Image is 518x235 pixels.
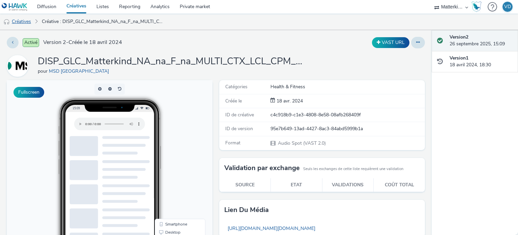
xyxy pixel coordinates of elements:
[270,125,424,132] div: 95e7b649-13ad-4427-8ac3-84abd5999b1a
[471,1,482,12] img: Hawk Academy
[225,140,240,146] span: Format
[225,112,254,118] span: ID de créative
[277,140,326,146] span: Audio Spot (VAST 2.0)
[374,178,425,192] th: Coût total
[450,55,513,69] div: 18 avril 2024, 18:30
[149,140,197,148] li: Smartphone
[7,63,31,69] a: MSD FRANCE
[149,156,197,164] li: QR Code
[23,38,39,47] span: Activé
[271,178,322,192] th: Etat
[224,222,319,235] a: [URL][DOMAIN_NAME][DOMAIN_NAME]
[2,3,28,11] img: undefined Logo
[270,112,424,118] div: c4c918b9-c1e3-4808-8e58-08afb268409f
[322,178,374,192] th: Validations
[38,14,168,30] a: Créative : DISP_GLC_Matterkind_NA_na_F_na_MULTI_CTX_LCL_CPM_1X1-1001:D393558740
[219,178,271,192] th: Source
[303,166,403,172] small: Seuls les exchanges de cette liste requièrent une validation
[450,34,513,48] div: 26 septembre 2025, 15:09
[225,84,248,90] span: Catégories
[159,158,175,162] span: QR Code
[450,55,468,61] strong: Version 1
[224,163,300,173] h3: Validation par exchange
[275,98,303,104] div: Création 18 avril 2024, 18:30
[275,98,303,104] span: 18 avr. 2024
[370,37,411,48] div: Dupliquer la créative en un VAST URL
[13,87,44,98] button: Fullscreen
[49,68,112,74] a: MSD [GEOGRAPHIC_DATA]
[225,125,253,132] span: ID de version
[43,39,122,46] span: Version 2 - Créée le 18 avril 2024
[149,148,197,156] li: Desktop
[471,1,484,12] a: Hawk Academy
[38,55,308,68] h1: DISP_GLC_Matterkind_NA_na_F_na_MULTI_CTX_LCL_CPM_1X1-1001:D393558740
[3,19,10,25] img: audio
[8,56,27,76] img: MSD FRANCE
[504,2,511,12] div: VD
[38,68,49,74] span: pour
[372,37,409,48] button: VAST URL
[225,98,242,104] span: Créée le
[159,150,174,154] span: Desktop
[224,205,269,215] h3: Lien du média
[66,26,73,30] span: 15:09
[270,84,424,90] div: Health & Fitness
[159,142,180,146] span: Smartphone
[450,34,468,40] strong: Version 2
